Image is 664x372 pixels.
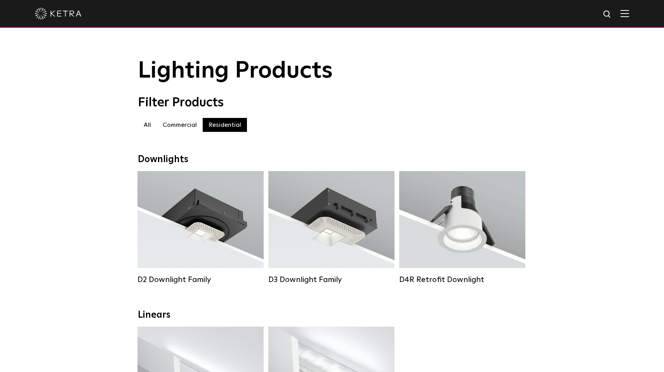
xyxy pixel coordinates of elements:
[268,275,395,284] div: D3 Downlight Family
[138,154,526,165] div: Downlights
[137,171,264,284] a: D2 Downlight Family Lumen Output:1200Colors:White / Black / Gloss Black / Silver / Bronze / Silve...
[138,118,157,132] label: All
[621,10,629,17] img: Hamburger%20Nav.svg
[35,8,82,19] img: ketra-logo-2019-white
[603,10,612,19] img: search icon
[138,59,333,83] span: Lighting Products
[268,171,395,284] a: D3 Downlight Family Lumen Output:700 / 900 / 1100Colors:White / Black / Silver / Bronze / Paintab...
[138,95,526,110] div: Filter Products
[137,275,264,284] div: D2 Downlight Family
[399,275,525,284] div: D4R Retrofit Downlight
[399,171,525,284] a: D4R Retrofit Downlight Lumen Output:800Colors:White / BlackBeam Angles:15° / 25° / 40° / 60°Watta...
[138,310,526,321] div: Linears
[157,118,203,132] label: Commercial
[203,118,247,132] label: Residential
